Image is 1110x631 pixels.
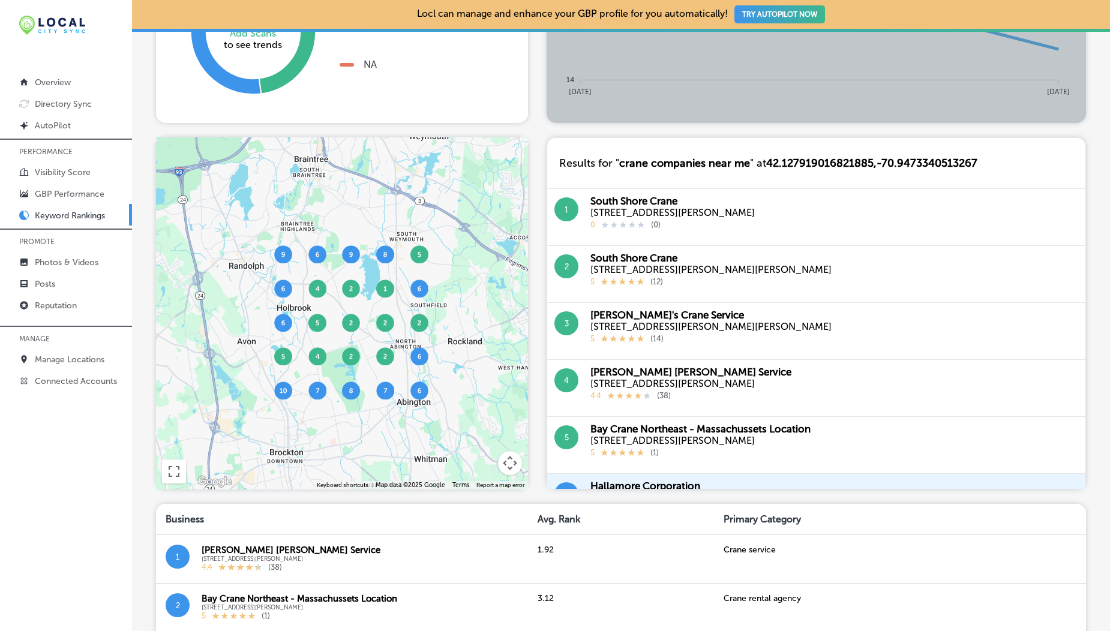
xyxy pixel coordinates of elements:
p: ( 1 ) [262,611,270,622]
p: 5 [590,448,595,459]
p: Directory Sync [35,99,92,109]
img: 12321ecb-abad-46dd-be7f-2600e8d3409flocal-city-sync-logo-rectangle.png [19,16,85,35]
div: [STREET_ADDRESS][PERSON_NAME] [590,435,811,446]
div: 5 Stars [601,332,644,345]
div: 5 Stars [601,446,644,459]
button: TRY AUTOPILOT NOW [734,5,825,23]
div: Crane service [714,534,1086,583]
button: 4 [554,368,578,392]
div: South Shore Crane [590,195,755,207]
p: Overview [35,77,71,88]
p: Photos & Videos [35,257,98,268]
div: Add Scans [220,28,286,39]
div: 4.4 Stars [607,389,651,402]
span: crane companies near me [619,157,750,170]
div: [STREET_ADDRESS][PERSON_NAME] [202,555,380,563]
button: Map camera controls [498,451,522,475]
a: Report a map error [476,482,524,488]
div: Bay Crane Northeast - Massachussets Location [590,423,811,435]
p: ( 14 ) [650,334,664,345]
button: 2 [554,254,578,278]
p: Keyword Rankings [35,211,105,221]
div: 0 Stars [601,218,645,231]
p: GBP Performance [35,189,104,199]
button: Toggle fullscreen view [162,459,186,483]
button: 2 [166,593,190,617]
p: ( 12 ) [650,277,663,288]
p: ( 0 ) [651,220,661,231]
div: 1.92 [528,534,714,583]
div: [STREET_ADDRESS][PERSON_NAME] [590,378,791,389]
p: Reputation [35,301,77,311]
div: Bay Crane Northeast - Massachussets Location [202,593,397,604]
span: 42.127919016821885 , -70.9473340513267 [766,157,977,170]
div: [STREET_ADDRESS][PERSON_NAME][PERSON_NAME] [590,264,832,275]
p: 4.4 [590,391,601,402]
div: Primary Category [714,504,1086,534]
div: Results for " " at [547,138,989,188]
div: 5 Stars [601,275,644,288]
p: Connected Accounts [35,376,117,386]
p: 0 [590,220,595,231]
div: [PERSON_NAME]'s Crane Service [590,309,832,321]
div: [STREET_ADDRESS][PERSON_NAME] [590,207,755,218]
div: South Shore Crane [590,252,832,264]
button: Keyboard shortcuts [317,481,368,489]
p: Visibility Score [35,167,91,178]
div: 5 Stars [212,611,256,622]
p: Posts [35,279,55,289]
div: NA [364,59,377,70]
p: AutoPilot [35,121,71,131]
button: 5 [554,425,578,449]
span: Map data ©2025 Google [376,482,445,489]
div: [PERSON_NAME] [PERSON_NAME] Service [590,366,791,378]
p: 5 [590,334,595,345]
div: [PERSON_NAME] [PERSON_NAME] Service [202,545,380,555]
img: Google [195,474,235,489]
div: to see trends [220,28,286,50]
p: ( 1 ) [650,448,659,459]
p: ( 38 ) [657,391,671,402]
div: 4.4 Stars [218,563,262,573]
p: 5 [202,611,206,622]
button: 1 [166,545,190,569]
p: 5 [590,277,595,288]
div: [STREET_ADDRESS][PERSON_NAME][PERSON_NAME] [590,321,832,332]
div: Business [156,504,528,534]
div: Hallamore Corporation [590,480,700,492]
a: Open this area in Google Maps (opens a new window) [195,474,235,489]
button: 3 [554,311,578,335]
div: [STREET_ADDRESS][PERSON_NAME] [202,604,397,611]
button: 1 [554,197,578,221]
a: Terms (opens in new tab) [452,482,469,489]
div: Avg. Rank [528,504,714,534]
p: 4.4 [202,563,212,573]
p: ( 38 ) [268,563,282,573]
button: 6 [554,482,578,506]
p: Manage Locations [35,354,104,365]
